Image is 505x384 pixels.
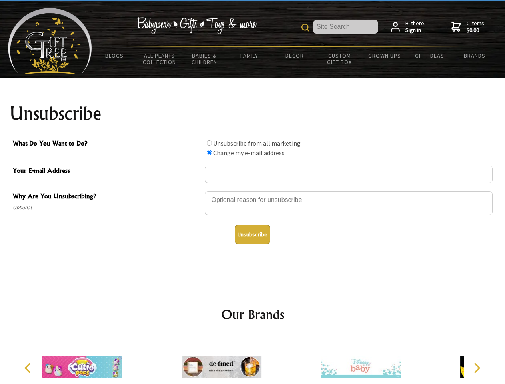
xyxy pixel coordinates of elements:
strong: Sign in [405,27,426,34]
h1: Unsubscribe [10,104,496,123]
button: Next [468,359,485,377]
a: Brands [452,47,497,64]
a: BLOGS [92,47,137,64]
a: 0 items$0.00 [451,20,484,34]
label: Unsubscribe from all marketing [213,139,301,147]
a: Babies & Children [182,47,227,70]
a: All Plants Collection [137,47,182,70]
input: Your E-mail Address [205,166,493,183]
input: Site Search [313,20,378,34]
strong: $0.00 [467,27,484,34]
span: Hi there, [405,20,426,34]
a: Decor [272,47,317,64]
span: Why Are You Unsubscribing? [13,191,201,203]
a: Grown Ups [362,47,407,64]
a: Hi there,Sign in [391,20,426,34]
textarea: Why Are You Unsubscribing? [205,191,493,215]
button: Previous [20,359,38,377]
label: Change my e-mail address [213,149,285,157]
h2: Our Brands [16,305,489,324]
a: Gift Ideas [407,47,452,64]
img: product search [301,24,309,32]
span: 0 items [467,20,484,34]
span: Optional [13,203,201,212]
img: Babyware - Gifts - Toys and more... [8,8,92,74]
button: Unsubscribe [235,225,270,244]
input: What Do You Want to Do? [207,140,212,146]
span: What Do You Want to Do? [13,138,201,150]
input: What Do You Want to Do? [207,150,212,155]
a: Custom Gift Box [317,47,362,70]
a: Family [227,47,272,64]
img: Babywear - Gifts - Toys & more [137,17,257,34]
span: Your E-mail Address [13,166,201,177]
